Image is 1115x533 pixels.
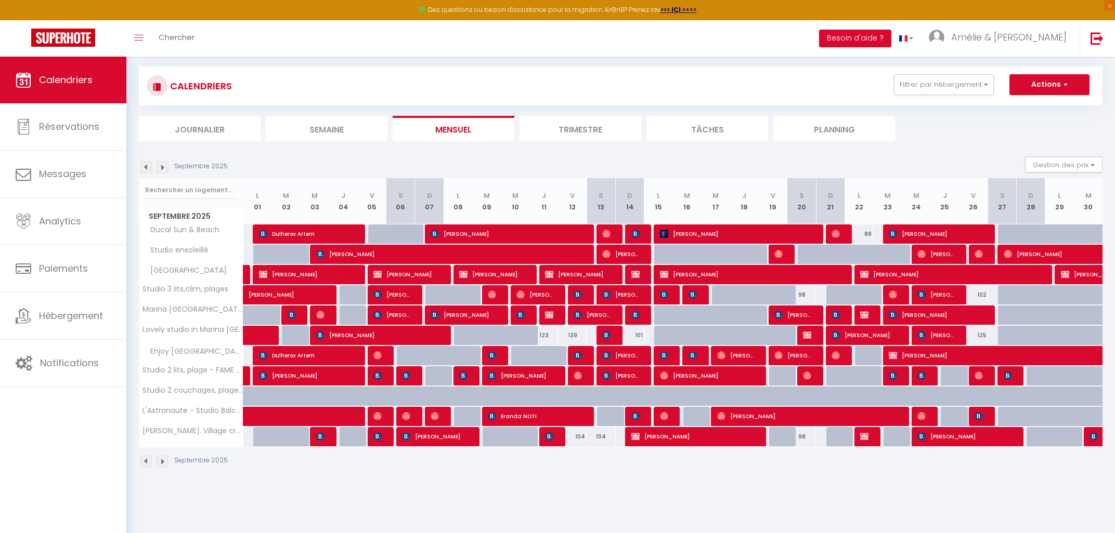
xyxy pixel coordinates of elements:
[1009,74,1090,95] button: Actions
[141,427,245,435] span: [PERSON_NAME]. Village crèches
[516,285,554,304] span: [PERSON_NAME]
[660,406,669,426] span: [PERSON_NAME]
[832,325,898,345] span: [PERSON_NAME]
[975,244,984,264] span: Hanno & [PERSON_NAME]
[373,285,411,304] span: [PERSON_NAME]
[373,366,383,385] span: [PERSON_NAME]
[917,427,1013,446] span: [PERSON_NAME]
[174,162,228,171] p: Septembre 2025
[427,191,432,201] abbr: D
[787,285,816,304] div: 98
[860,264,1041,284] span: [PERSON_NAME]
[702,178,730,224] th: 17
[917,406,927,426] span: [PERSON_NAME]
[370,191,374,201] abbr: V
[31,29,95,47] img: Super Booking
[402,406,411,426] span: [PERSON_NAME]
[602,345,640,365] span: [PERSON_NAME]
[599,191,603,201] abbr: S
[845,224,873,244] div: 88
[512,191,518,201] abbr: M
[373,264,440,284] span: [PERSON_NAME]
[951,31,1067,44] span: Amélie & [PERSON_NAME]
[943,191,947,201] abbr: J
[660,224,812,244] span: [PERSON_NAME]
[141,407,245,415] span: L'Astronaute - Studio Balcon vue mer - parking
[141,387,245,394] span: Studio 2 couchages, plages, port
[742,191,746,201] abbr: J
[774,244,784,264] span: [PERSON_NAME]
[398,191,403,201] abbr: S
[415,178,444,224] th: 07
[819,30,891,47] button: Besoin d'aide ?
[712,191,719,201] abbr: M
[771,191,775,201] abbr: V
[845,178,873,224] th: 22
[1017,178,1045,224] th: 28
[341,191,345,201] abbr: J
[316,244,583,264] span: [PERSON_NAME]
[832,345,841,365] span: [PERSON_NAME]
[488,345,497,365] span: [PERSON_NAME]
[457,191,460,201] abbr: L
[488,406,583,426] span: Eranda NOTI
[673,178,702,224] th: 16
[301,178,329,224] th: 03
[1004,366,1013,385] span: [PERSON_NAME]
[249,279,320,299] span: [PERSON_NAME]
[542,191,546,201] abbr: J
[141,224,222,236] span: Ducal Sun & Beach
[259,264,354,284] span: [PERSON_NAME]
[1045,178,1074,224] th: 29
[971,191,976,201] abbr: V
[930,178,959,224] th: 25
[167,74,232,98] h3: CALENDRIERS
[759,178,787,224] th: 19
[730,178,759,224] th: 18
[141,265,229,276] span: [GEOGRAPHIC_DATA]
[959,285,988,304] div: 102
[799,191,804,201] abbr: S
[431,406,440,426] span: Moundir Begna
[516,305,526,325] span: [PERSON_NAME]
[373,305,411,325] span: [PERSON_NAME]
[660,285,669,304] span: [PERSON_NAME]
[259,366,354,385] span: [PERSON_NAME]
[570,191,575,201] abbr: V
[40,356,99,369] span: Notifications
[689,285,698,304] span: [PERSON_NAME]
[256,191,259,201] abbr: L
[616,178,644,224] th: 14
[929,30,944,45] img: ...
[717,345,755,365] span: [PERSON_NAME]
[602,285,640,304] span: [PERSON_NAME]
[616,326,644,345] div: 101
[574,285,583,304] span: Erwann Le Mené
[358,178,386,224] th: 05
[141,245,211,256] span: Studio ensoleillé
[141,326,245,334] span: Lovely studio in Marina [GEOGRAPHIC_DATA]- Baronnet❤️
[646,116,768,141] li: Tâches
[975,406,984,426] span: [PERSON_NAME]
[431,305,497,325] span: [PERSON_NAME]
[139,209,243,224] span: Septembre 2025
[657,191,660,201] abbr: L
[816,178,845,224] th: 21
[402,366,411,385] span: [PERSON_NAME]
[860,305,870,325] span: [PERSON_NAME]
[431,224,583,244] span: [PERSON_NAME]
[858,191,861,201] abbr: L
[828,191,833,201] abbr: D
[660,5,697,14] a: >>> ICI <<<<
[545,427,554,446] span: [PERSON_NAME]
[488,285,497,304] span: [PERSON_NAME]
[774,345,812,365] span: [PERSON_NAME]
[889,224,984,244] span: [PERSON_NAME]
[39,262,88,275] span: Paiements
[141,285,228,293] span: Studio 3 lits,clim, plages
[803,366,812,385] span: [PERSON_NAME]
[558,178,587,224] th: 12
[373,406,383,426] span: [PERSON_NAME]
[558,427,587,446] div: 104
[660,366,755,385] span: [PERSON_NAME]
